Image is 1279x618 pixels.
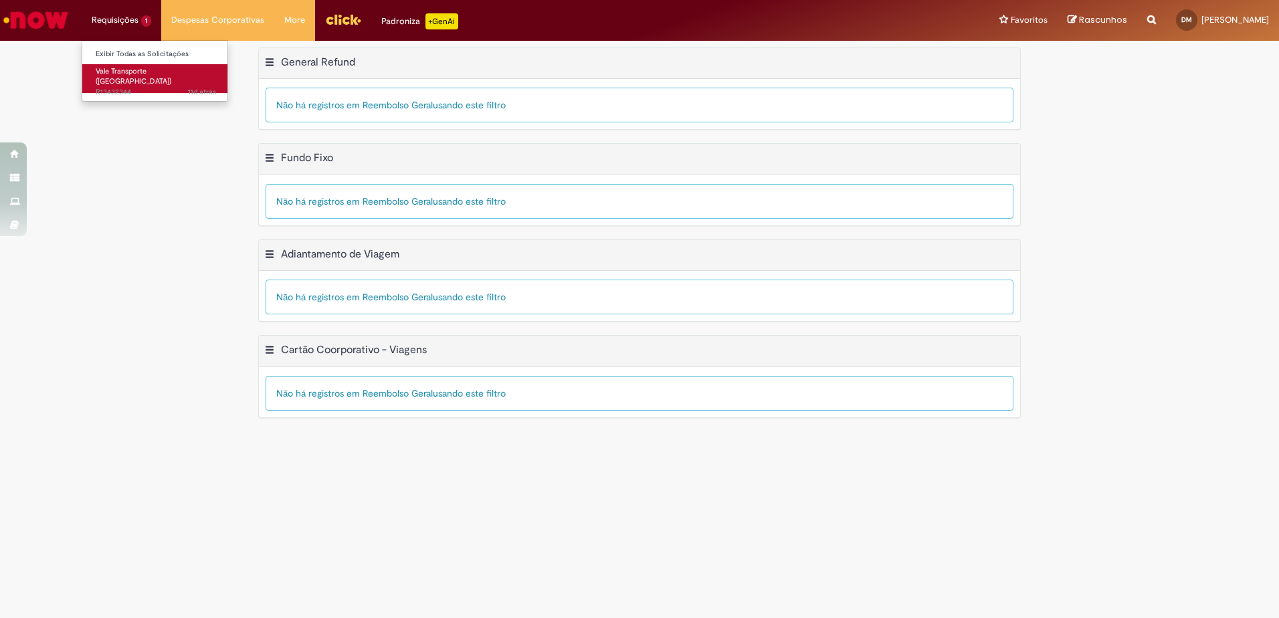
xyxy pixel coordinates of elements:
[82,47,229,62] a: Exibir Todas as Solicitações
[266,280,1013,314] div: Não há registros em Reembolso Geral
[1011,13,1048,27] span: Favoritos
[141,15,151,27] span: 1
[264,151,275,169] button: Fundo Fixo Menu de contexto
[266,88,1013,122] div: Não há registros em Reembolso Geral
[1,7,70,33] img: ServiceNow
[433,387,506,399] span: usando este filtro
[1181,15,1192,24] span: DM
[266,184,1013,219] div: Não há registros em Reembolso Geral
[171,13,264,27] span: Despesas Corporativas
[284,13,305,27] span: More
[264,56,275,73] button: General Refund Menu de contexto
[96,87,216,98] span: R13432344
[96,66,171,87] span: Vale Transporte ([GEOGRAPHIC_DATA])
[188,87,216,97] span: 11d atrás
[82,40,228,102] ul: Requisições
[266,376,1013,411] div: Não há registros em Reembolso Geral
[1201,14,1269,25] span: [PERSON_NAME]
[281,247,399,261] h2: Adiantamento de Viagem
[433,195,506,207] span: usando este filtro
[425,13,458,29] p: +GenAi
[264,343,275,360] button: Cartão Coorporativo - Viagens Menu de contexto
[433,291,506,303] span: usando este filtro
[325,9,361,29] img: click_logo_yellow_360x200.png
[92,13,138,27] span: Requisições
[281,56,355,69] h2: General Refund
[264,247,275,265] button: Adiantamento de Viagem Menu de contexto
[1068,14,1127,27] a: Rascunhos
[1079,13,1127,26] span: Rascunhos
[433,99,506,111] span: usando este filtro
[82,64,229,93] a: Aberto R13432344 : Vale Transporte (VT)
[281,151,333,165] h2: Fundo Fixo
[381,13,458,29] div: Padroniza
[281,344,427,357] h2: Cartão Coorporativo - Viagens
